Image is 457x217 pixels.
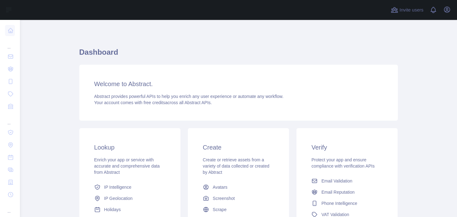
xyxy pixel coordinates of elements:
a: IP Intelligence [92,182,168,193]
a: Email Validation [309,175,385,187]
span: Holidays [104,206,121,213]
a: Holidays [92,204,168,215]
span: IP Intelligence [104,184,132,190]
span: Enrich your app or service with accurate and comprehensive data from Abstract [94,157,160,175]
a: Screenshot [200,193,277,204]
span: Email Validation [321,178,352,184]
h3: Welcome to Abstract. [94,80,383,88]
span: Abstract provides powerful APIs to help you enrich any user experience or automate any workflow. [94,94,284,99]
span: Avatars [213,184,227,190]
span: Invite users [399,7,423,14]
span: Screenshot [213,195,235,201]
h3: Create [203,143,274,152]
h1: Dashboard [79,47,398,62]
a: IP Geolocation [92,193,168,204]
div: ... [5,113,15,126]
span: Phone Intelligence [321,200,357,206]
span: Scrape [213,206,226,213]
div: ... [5,37,15,50]
a: Scrape [200,204,277,215]
div: ... [5,201,15,214]
span: free credits [144,100,165,105]
a: Avatars [200,182,277,193]
a: Email Reputation [309,187,385,198]
h3: Verify [311,143,383,152]
span: IP Geolocation [104,195,133,201]
h3: Lookup [94,143,166,152]
span: Email Reputation [321,189,355,195]
span: Create or retrieve assets from a variety of data collected or created by Abtract [203,157,269,175]
span: Your account comes with across all Abstract APIs. [94,100,212,105]
button: Invite users [389,5,425,15]
span: Protect your app and ensure compliance with verification APIs [311,157,375,169]
a: Phone Intelligence [309,198,385,209]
